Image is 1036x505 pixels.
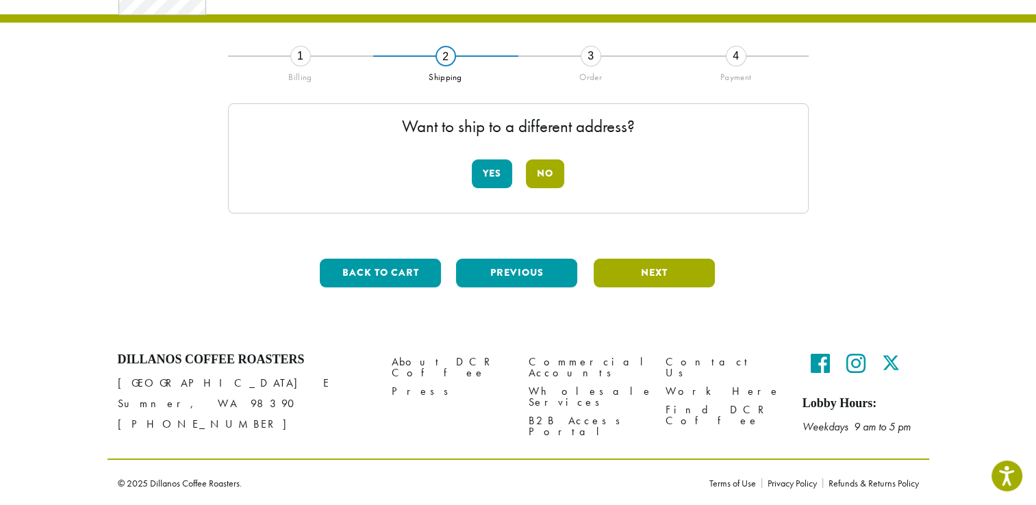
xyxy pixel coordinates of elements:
div: 3 [581,46,601,66]
p: © 2025 Dillanos Coffee Roasters. [118,478,689,488]
a: Press [392,382,508,400]
p: Want to ship to a different address? [242,118,794,135]
a: Commercial Accounts [529,352,645,382]
a: Work Here [666,382,782,400]
a: About DCR Coffee [392,352,508,382]
a: Find DCR Coffee [666,400,782,430]
p: [GEOGRAPHIC_DATA] E Sumner, WA 98390 [PHONE_NUMBER] [118,373,371,435]
div: Order [518,66,664,83]
a: Refunds & Returns Policy [822,478,919,488]
div: 2 [435,46,456,66]
button: No [526,159,564,188]
button: Back to cart [320,259,441,287]
a: B2B Access Portal [529,411,645,441]
div: Shipping [373,66,518,83]
div: 1 [290,46,311,66]
em: Weekdays 9 am to 5 pm [803,419,911,434]
div: 4 [726,46,746,66]
button: Previous [456,259,577,287]
div: Payment [664,66,809,83]
button: Yes [472,159,512,188]
a: Privacy Policy [761,478,822,488]
a: Contact Us [666,352,782,382]
h5: Lobby Hours: [803,396,919,411]
button: Next [594,259,715,287]
a: Terms of Use [709,478,761,488]
div: Billing [228,66,373,83]
h4: Dillanos Coffee Roasters [118,352,371,367]
a: Wholesale Services [529,382,645,411]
